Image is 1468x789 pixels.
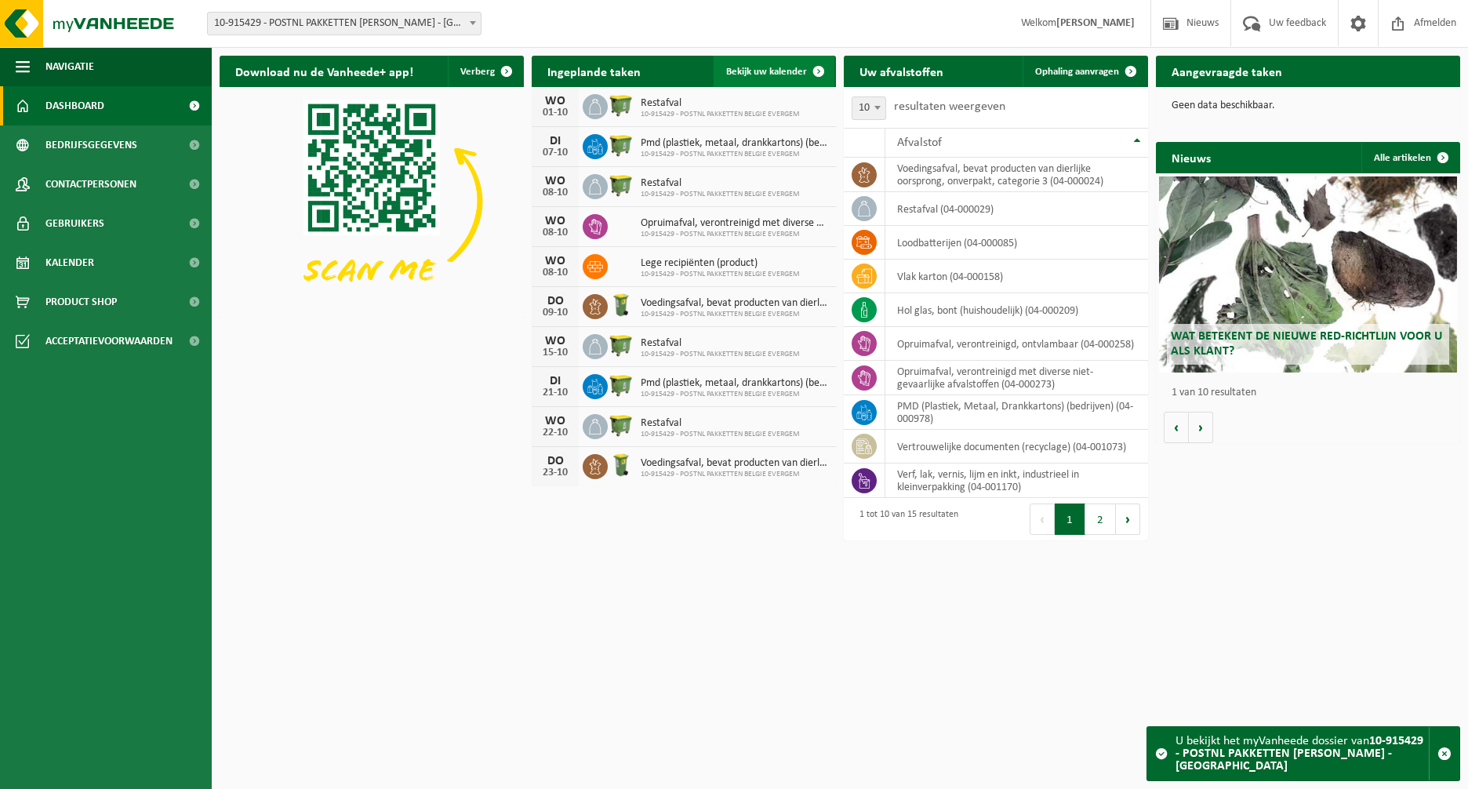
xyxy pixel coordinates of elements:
span: 10-915429 - POSTNL PAKKETTEN BELGIE EVERGEM [641,310,828,319]
div: 22-10 [540,427,571,438]
span: 10 [852,97,885,119]
span: Afvalstof [897,136,942,149]
div: DO [540,455,571,467]
span: 10-915429 - POSTNL PAKKETTEN BELGIE EVERGEM [641,230,828,239]
span: Restafval [641,97,800,110]
span: 10-915429 - POSTNL PAKKETTEN BELGIE EVERGEM [641,150,828,159]
td: hol glas, bont (huishoudelijk) (04-000209) [885,293,1148,327]
td: loodbatterijen (04-000085) [885,226,1148,260]
img: WB-1100-HPE-GN-50 [608,332,634,358]
span: Bekijk uw kalender [726,67,807,77]
td: vertrouwelijke documenten (recyclage) (04-001073) [885,430,1148,464]
span: Lege recipiënten (product) [641,257,800,270]
div: WO [540,335,571,347]
div: U bekijkt het myVanheede dossier van [1175,727,1429,780]
div: WO [540,255,571,267]
img: WB-1100-HPE-GN-50 [608,132,634,158]
div: DI [540,375,571,387]
img: WB-1100-HPE-GN-50 [608,172,634,198]
span: Pmd (plastiek, metaal, drankkartons) (bedrijven) [641,377,828,390]
td: PMD (Plastiek, Metaal, Drankkartons) (bedrijven) (04-000978) [885,395,1148,430]
span: Voedingsafval, bevat producten van dierlijke oorsprong, onverpakt, categorie 3 [641,297,828,310]
span: 10-915429 - POSTNL PAKKETTEN BELGIE EVERGEM [641,270,800,279]
strong: [PERSON_NAME] [1056,17,1135,29]
a: Ophaling aanvragen [1023,56,1146,87]
div: WO [540,95,571,107]
img: WB-1100-HPE-GN-50 [608,92,634,118]
div: DI [540,135,571,147]
img: WB-1100-HPE-GN-50 [608,372,634,398]
h2: Uw afvalstoffen [844,56,959,86]
span: Dashboard [45,86,104,125]
img: WB-0140-HPE-GN-50 [608,452,634,478]
span: Acceptatievoorwaarden [45,322,173,361]
span: Ophaling aanvragen [1035,67,1119,77]
p: Geen data beschikbaar. [1172,100,1444,111]
td: vlak karton (04-000158) [885,260,1148,293]
p: 1 van 10 resultaten [1172,387,1452,398]
td: verf, lak, vernis, lijm en inkt, industrieel in kleinverpakking (04-001170) [885,464,1148,498]
span: Verberg [460,67,495,77]
td: opruimafval, verontreinigd met diverse niet-gevaarlijke afvalstoffen (04-000273) [885,361,1148,395]
span: Restafval [641,417,800,430]
div: 08-10 [540,187,571,198]
span: 10-915429 - POSTNL PAKKETTEN BELGIE EVERGEM [641,470,828,479]
div: WO [540,215,571,227]
div: 23-10 [540,467,571,478]
td: opruimafval, verontreinigd, ontvlambaar (04-000258) [885,327,1148,361]
button: Next [1116,504,1140,535]
a: Bekijk uw kalender [714,56,834,87]
label: resultaten weergeven [894,100,1005,113]
div: 08-10 [540,267,571,278]
span: Pmd (plastiek, metaal, drankkartons) (bedrijven) [641,137,828,150]
strong: 10-915429 - POSTNL PAKKETTEN [PERSON_NAME] - [GEOGRAPHIC_DATA] [1175,735,1423,773]
div: 15-10 [540,347,571,358]
span: Contactpersonen [45,165,136,204]
h2: Nieuws [1156,142,1226,173]
span: Product Shop [45,282,117,322]
span: Opruimafval, verontreinigd met diverse niet-gevaarlijke afvalstoffen [641,217,828,230]
div: WO [540,175,571,187]
span: 10-915429 - POSTNL PAKKETTEN BELGIE EVERGEM [641,390,828,399]
span: Navigatie [45,47,94,86]
span: 10-915429 - POSTNL PAKKETTEN BELGIE EVERGEM [641,110,800,119]
button: Volgende [1189,412,1213,443]
div: 01-10 [540,107,571,118]
img: Download de VHEPlus App [220,87,524,315]
span: Kalender [45,243,94,282]
span: 10-915429 - POSTNL PAKKETTEN BELGIE EVERGEM [641,190,800,199]
span: Gebruikers [45,204,104,243]
span: Wat betekent de nieuwe RED-richtlijn voor u als klant? [1171,330,1442,358]
span: Restafval [641,177,800,190]
img: WB-1100-HPE-GN-50 [608,412,634,438]
td: voedingsafval, bevat producten van dierlijke oorsprong, onverpakt, categorie 3 (04-000024) [885,158,1148,192]
div: DO [540,295,571,307]
span: 10-915429 - POSTNL PAKKETTEN BELGIE EVERGEM [641,350,800,359]
div: WO [540,415,571,427]
span: 10-915429 - POSTNL PAKKETTEN BELGIE EVERGEM - EVERGEM [208,13,481,35]
div: 09-10 [540,307,571,318]
img: WB-0140-HPE-GN-50 [608,292,634,318]
span: 10 [852,96,886,120]
button: Previous [1030,504,1055,535]
h2: Ingeplande taken [532,56,656,86]
div: 21-10 [540,387,571,398]
div: 08-10 [540,227,571,238]
button: 1 [1055,504,1085,535]
button: Vorige [1164,412,1189,443]
span: 10-915429 - POSTNL PAKKETTEN BELGIE EVERGEM [641,430,800,439]
h2: Download nu de Vanheede+ app! [220,56,429,86]
h2: Aangevraagde taken [1156,56,1298,86]
span: Bedrijfsgegevens [45,125,137,165]
button: 2 [1085,504,1116,535]
button: Verberg [448,56,522,87]
div: 1 tot 10 van 15 resultaten [852,502,958,536]
span: 10-915429 - POSTNL PAKKETTEN BELGIE EVERGEM - EVERGEM [207,12,481,35]
span: Voedingsafval, bevat producten van dierlijke oorsprong, onverpakt, categorie 3 [641,457,828,470]
a: Wat betekent de nieuwe RED-richtlijn voor u als klant? [1159,176,1457,373]
td: restafval (04-000029) [885,192,1148,226]
a: Alle artikelen [1361,142,1459,173]
span: Restafval [641,337,800,350]
div: 07-10 [540,147,571,158]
